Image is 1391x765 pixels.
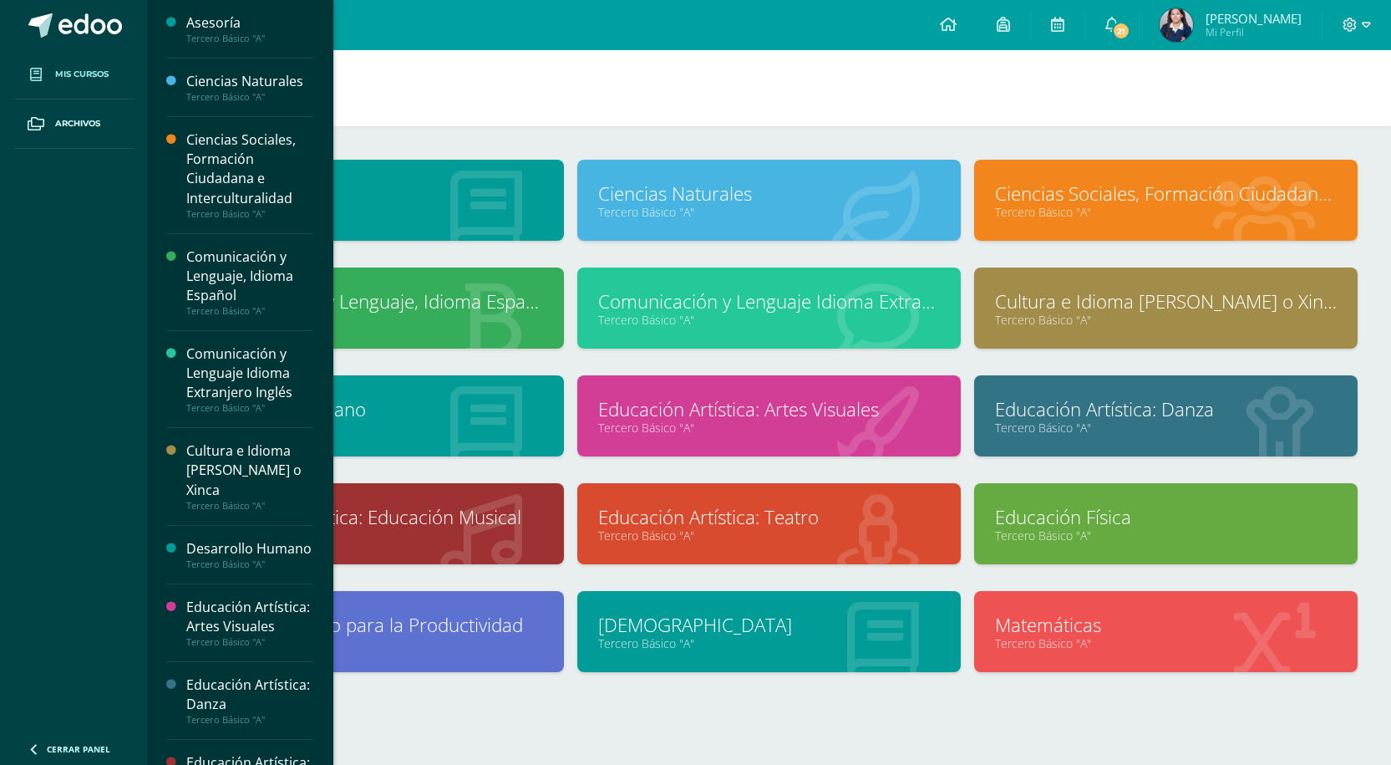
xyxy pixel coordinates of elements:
[186,305,313,317] div: Tercero Básico "A"
[995,312,1337,328] a: Tercero Básico "A"
[995,204,1337,220] a: Tercero Básico "A"
[186,441,313,499] div: Cultura e Idioma [PERSON_NAME] o Xinca
[598,181,940,207] a: Ciencias Naturales
[201,204,543,220] a: Tercero Básico "A"
[1112,22,1130,40] span: 21
[13,99,134,149] a: Archivos
[186,539,313,558] div: Desarrollo Humano
[598,288,940,314] a: Comunicación y Lenguaje Idioma Extranjero Inglés
[995,420,1337,436] a: Tercero Básico "A"
[186,13,313,33] div: Asesoría
[186,598,313,636] div: Educación Artística: Artes Visuales
[186,500,313,512] div: Tercero Básico "A"
[55,68,109,81] span: Mis cursos
[55,117,100,130] span: Archivos
[186,72,313,91] div: Ciencias Naturales
[201,312,543,328] a: Tercero Básico "A"
[186,72,313,103] a: Ciencias NaturalesTercero Básico "A"
[186,130,313,207] div: Ciencias Sociales, Formación Ciudadana e Interculturalidad
[995,396,1337,422] a: Educación Artística: Danza
[598,504,940,530] a: Educación Artística: Teatro
[186,598,313,648] a: Educación Artística: Artes VisualesTercero Básico "A"
[995,288,1337,314] a: Cultura e Idioma [PERSON_NAME] o Xinca
[598,635,940,651] a: Tercero Básico "A"
[598,528,940,543] a: Tercero Básico "A"
[186,344,313,414] a: Comunicación y Lenguaje Idioma Extranjero InglésTercero Básico "A"
[995,504,1337,530] a: Educación Física
[1206,10,1302,27] span: [PERSON_NAME]
[201,420,543,436] a: Tercero Básico "A"
[598,312,940,328] a: Tercero Básico "A"
[201,288,543,314] a: Comunicación y Lenguaje, Idioma Español
[995,528,1337,543] a: Tercero Básico "A"
[995,181,1337,207] a: Ciencias Sociales, Formación Ciudadana e Interculturalidad
[186,247,313,305] div: Comunicación y Lenguaje, Idioma Español
[201,528,543,543] a: Tercero Básico "A"
[598,396,940,422] a: Educación Artística: Artes Visuales
[186,539,313,570] a: Desarrollo HumanoTercero Básico "A"
[598,612,940,638] a: [DEMOGRAPHIC_DATA]
[201,635,543,651] a: Tercero Básico "A"
[186,247,313,317] a: Comunicación y Lenguaje, Idioma EspañolTercero Básico "A"
[186,441,313,511] a: Cultura e Idioma [PERSON_NAME] o XincaTercero Básico "A"
[201,612,543,638] a: Emprendimiento para la Productividad
[201,181,543,207] a: Asesoría
[186,558,313,570] div: Tercero Básico "A"
[186,91,313,103] div: Tercero Básico "A"
[995,612,1337,638] a: Matemáticas
[13,50,134,99] a: Mis cursos
[1206,25,1302,39] span: Mi Perfil
[995,635,1337,651] a: Tercero Básico "A"
[201,504,543,530] a: Educación Artística: Educación Musical
[201,396,543,422] a: Desarrollo Humano
[1160,8,1193,42] img: 322e77c4f7e6f2bee524208c1424a949.png
[186,402,313,414] div: Tercero Básico "A"
[186,130,313,219] a: Ciencias Sociales, Formación Ciudadana e InterculturalidadTercero Básico "A"
[186,636,313,648] div: Tercero Básico "A"
[598,204,940,220] a: Tercero Básico "A"
[598,420,940,436] a: Tercero Básico "A"
[186,13,313,44] a: AsesoríaTercero Básico "A"
[186,676,313,726] a: Educación Artística: DanzaTercero Básico "A"
[186,33,313,44] div: Tercero Básico "A"
[186,208,313,220] div: Tercero Básico "A"
[47,743,110,755] span: Cerrar panel
[186,676,313,714] div: Educación Artística: Danza
[186,344,313,402] div: Comunicación y Lenguaje Idioma Extranjero Inglés
[186,714,313,726] div: Tercero Básico "A"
